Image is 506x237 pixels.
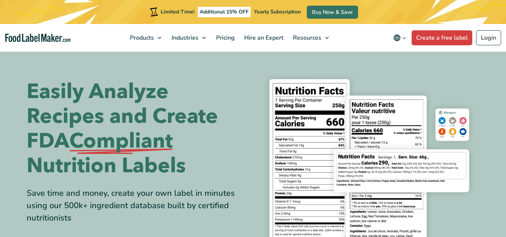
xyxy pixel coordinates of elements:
[128,34,155,42] span: Products
[254,8,301,15] span: Yearly Subscription
[291,34,322,42] span: Resources
[125,24,165,52] a: Products
[240,24,287,52] a: Hire an Expert
[198,7,251,17] span: Additional 15% OFF
[412,30,472,45] a: Create a free label
[161,8,194,15] span: Limited Time!
[307,6,358,19] a: Buy Now & Save
[388,30,412,45] button: Change language
[69,129,173,154] span: Compliant
[27,79,248,178] h1: Easily Analyze Recipes and Create FDA Nutrition Labels
[476,30,501,45] a: Login
[288,24,333,52] a: Resources
[167,24,210,52] a: Industries
[5,34,70,42] a: Food Label Maker homepage
[214,34,236,42] span: Pricing
[242,34,284,42] span: Hire an Expert
[212,24,238,52] a: Pricing
[169,34,199,42] span: Industries
[27,187,248,224] div: Save time and money, create your own label in minutes using our 500k+ ingredient database built b...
